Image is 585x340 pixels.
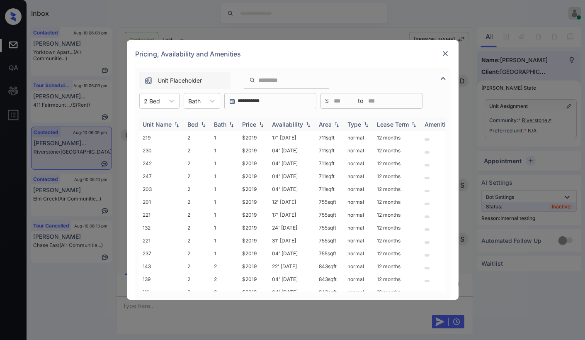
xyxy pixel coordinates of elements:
[184,273,211,286] td: 2
[344,157,374,170] td: normal
[211,273,239,286] td: 2
[239,144,269,157] td: $2019
[139,131,184,144] td: 219
[269,273,316,286] td: 04' [DATE]
[239,183,269,196] td: $2019
[272,121,303,128] div: Availability
[211,234,239,247] td: 1
[184,183,211,196] td: 2
[211,183,239,196] td: 1
[344,286,374,298] td: normal
[319,121,332,128] div: Area
[269,221,316,234] td: 24' [DATE]
[269,196,316,208] td: 12' [DATE]
[374,208,421,221] td: 12 months
[410,122,418,127] img: sorting
[249,76,255,84] img: icon-zuma
[374,234,421,247] td: 12 months
[139,157,184,170] td: 242
[269,247,316,260] td: 04' [DATE]
[211,208,239,221] td: 1
[211,170,239,183] td: 1
[269,183,316,196] td: 04' [DATE]
[184,157,211,170] td: 2
[316,183,344,196] td: 711 sqft
[269,260,316,273] td: 22' [DATE]
[344,183,374,196] td: normal
[269,234,316,247] td: 31' [DATE]
[304,122,312,127] img: sorting
[184,170,211,183] td: 2
[214,121,226,128] div: Bath
[269,144,316,157] td: 04' [DATE]
[239,273,269,286] td: $2019
[344,196,374,208] td: normal
[374,157,421,170] td: 12 months
[377,121,409,128] div: Lease Term
[347,121,361,128] div: Type
[184,247,211,260] td: 2
[239,131,269,144] td: $2019
[184,144,211,157] td: 2
[374,221,421,234] td: 12 months
[139,273,184,286] td: 139
[269,131,316,144] td: 17' [DATE]
[211,131,239,144] td: 1
[425,121,452,128] div: Amenities
[316,286,344,298] td: 843 sqft
[344,260,374,273] td: normal
[358,96,363,105] span: to
[438,73,448,83] img: icon-zuma
[239,208,269,221] td: $2019
[144,76,153,85] img: icon-zuma
[316,196,344,208] td: 755 sqft
[316,234,344,247] td: 755 sqft
[269,208,316,221] td: 17' [DATE]
[227,122,235,127] img: sorting
[344,131,374,144] td: normal
[269,157,316,170] td: 04' [DATE]
[184,234,211,247] td: 2
[316,131,344,144] td: 711 sqft
[316,144,344,157] td: 711 sqft
[333,122,341,127] img: sorting
[139,234,184,247] td: 221
[374,144,421,157] td: 12 months
[139,208,184,221] td: 221
[211,157,239,170] td: 1
[127,40,459,68] div: Pricing, Availability and Amenities
[139,247,184,260] td: 237
[269,170,316,183] td: 04' [DATE]
[211,260,239,273] td: 2
[239,170,269,183] td: $2019
[239,221,269,234] td: $2019
[374,273,421,286] td: 12 months
[374,170,421,183] td: 12 months
[316,170,344,183] td: 711 sqft
[344,234,374,247] td: normal
[239,196,269,208] td: $2019
[184,221,211,234] td: 2
[316,208,344,221] td: 755 sqft
[139,196,184,208] td: 201
[211,221,239,234] td: 1
[239,286,269,298] td: $2019
[172,122,181,127] img: sorting
[362,122,370,127] img: sorting
[199,122,207,127] img: sorting
[316,157,344,170] td: 711 sqft
[441,49,449,58] img: close
[242,121,256,128] div: Price
[143,121,172,128] div: Unit Name
[139,170,184,183] td: 247
[211,247,239,260] td: 1
[184,260,211,273] td: 2
[344,208,374,221] td: normal
[139,286,184,298] td: 111
[316,260,344,273] td: 843 sqft
[184,131,211,144] td: 2
[239,157,269,170] td: $2019
[139,183,184,196] td: 203
[325,96,329,105] span: $
[316,247,344,260] td: 755 sqft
